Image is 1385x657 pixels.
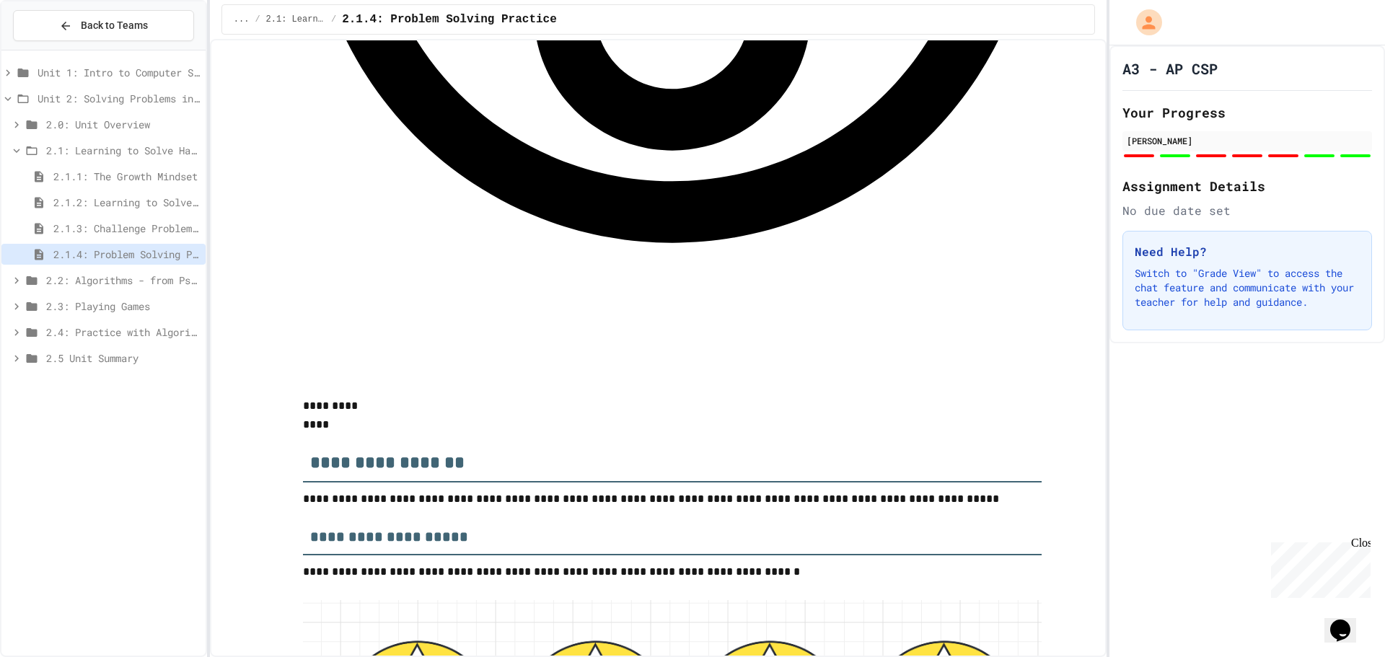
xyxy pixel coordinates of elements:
[38,65,200,80] span: Unit 1: Intro to Computer Science
[46,117,200,132] span: 2.0: Unit Overview
[342,11,557,28] span: 2.1.4: Problem Solving Practice
[6,6,100,92] div: Chat with us now!Close
[1135,266,1360,309] p: Switch to "Grade View" to access the chat feature and communicate with your teacher for help and ...
[81,18,148,33] span: Back to Teams
[234,14,250,25] span: ...
[53,221,200,236] span: 2.1.3: Challenge Problem - The Bridge
[331,14,336,25] span: /
[1265,537,1371,598] iframe: chat widget
[53,169,200,184] span: 2.1.1: The Growth Mindset
[1122,176,1372,196] h2: Assignment Details
[13,10,194,41] button: Back to Teams
[46,143,200,158] span: 2.1: Learning to Solve Hard Problems
[46,299,200,314] span: 2.3: Playing Games
[255,14,260,25] span: /
[1127,134,1368,147] div: [PERSON_NAME]
[266,14,325,25] span: 2.1: Learning to Solve Hard Problems
[1122,202,1372,219] div: No due date set
[1324,599,1371,643] iframe: chat widget
[1121,6,1166,39] div: My Account
[46,325,200,340] span: 2.4: Practice with Algorithms
[38,91,200,106] span: Unit 2: Solving Problems in Computer Science
[53,247,200,262] span: 2.1.4: Problem Solving Practice
[46,350,200,366] span: 2.5 Unit Summary
[1122,58,1218,79] h1: A3 - AP CSP
[1122,102,1372,123] h2: Your Progress
[1135,243,1360,260] h3: Need Help?
[46,273,200,288] span: 2.2: Algorithms - from Pseudocode to Flowcharts
[53,195,200,210] span: 2.1.2: Learning to Solve Hard Problems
